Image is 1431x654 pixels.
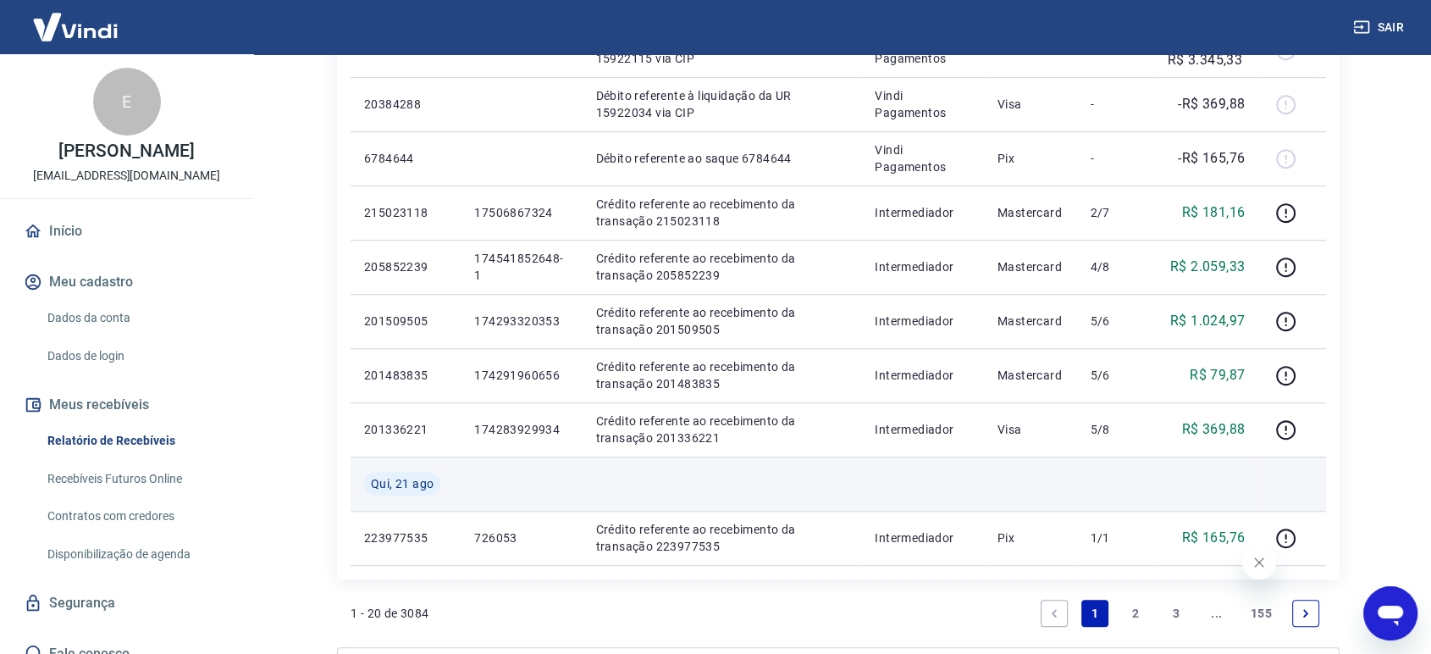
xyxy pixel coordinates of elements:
p: Pix [997,150,1064,167]
p: 5/6 [1090,367,1140,384]
p: [EMAIL_ADDRESS][DOMAIN_NAME] [33,167,220,185]
a: Contratos com credores [41,499,233,534]
p: 1/1 [1090,529,1140,546]
button: Meus recebíveis [20,386,233,424]
p: 5/6 [1090,313,1140,330]
p: 174293320353 [474,313,568,330]
p: Pix [997,529,1064,546]
p: Crédito referente ao recebimento da transação 223977535 [596,521,848,555]
p: Mastercard [997,367,1064,384]
a: Page 3 [1163,600,1190,627]
a: Segurança [20,585,233,622]
span: Olá! Precisa de ajuda? [10,12,142,25]
div: E [93,68,161,136]
p: Intermediador [875,421,970,438]
p: Crédito referente ao recebimento da transação 201509505 [596,304,848,338]
p: Mastercard [997,313,1064,330]
p: Crédito referente ao recebimento da transação 201483835 [596,358,848,392]
p: Crédito referente ao recebimento da transação 205852239 [596,250,848,284]
p: 2/7 [1090,204,1140,221]
iframe: Botão para abrir a janela de mensagens [1363,586,1417,640]
a: Next page [1292,600,1319,627]
p: -R$ 369,88 [1178,94,1245,114]
p: 4/8 [1090,258,1140,275]
p: 5/8 [1090,421,1140,438]
ul: Pagination [1034,593,1326,634]
p: Intermediador [875,313,970,330]
p: Débito referente ao saque 6784644 [596,150,848,167]
p: R$ 1.024,97 [1170,311,1245,331]
p: Intermediador [875,204,970,221]
img: Vindi [20,1,130,53]
p: Intermediador [875,367,970,384]
p: 17506867324 [474,204,568,221]
p: Visa [997,421,1064,438]
p: 174291960656 [474,367,568,384]
p: - [1090,96,1140,113]
a: Dados de login [41,339,233,374]
p: Intermediador [875,258,970,275]
p: 174283929934 [474,421,568,438]
p: 215023118 [364,204,447,221]
p: Visa [997,96,1064,113]
p: 205852239 [364,258,447,275]
a: Previous page [1041,600,1068,627]
button: Sair [1350,12,1411,43]
p: Crédito referente ao recebimento da transação 215023118 [596,196,848,230]
p: 726053 [474,529,568,546]
p: Débito referente à liquidação da UR 15922034 via CIP [596,87,848,121]
p: 201483835 [364,367,447,384]
p: 201509505 [364,313,447,330]
p: [PERSON_NAME] [58,142,194,160]
p: 223977535 [364,529,447,546]
p: Mastercard [997,204,1064,221]
p: R$ 79,87 [1190,365,1245,385]
p: R$ 165,76 [1182,528,1246,548]
p: Mastercard [997,258,1064,275]
p: R$ 369,88 [1182,419,1246,440]
a: Disponibilização de agenda [41,537,233,572]
iframe: Fechar mensagem [1242,546,1276,579]
a: Recebíveis Futuros Online [41,462,233,496]
p: Vindi Pagamentos [875,87,970,121]
p: 6784644 [364,150,447,167]
a: Dados da conta [41,301,233,335]
a: Page 155 [1244,600,1279,627]
p: Vindi Pagamentos [875,141,970,175]
p: -R$ 165,76 [1178,148,1245,169]
p: Intermediador [875,529,970,546]
a: Page 1 is your current page [1081,600,1108,627]
p: - [1090,150,1140,167]
p: R$ 2.059,33 [1170,257,1245,277]
p: 174541852648-1 [474,250,568,284]
a: Page 2 [1122,600,1149,627]
a: Início [20,213,233,250]
p: R$ 181,16 [1182,202,1246,223]
a: Relatório de Recebíveis [41,424,233,458]
a: Jump forward [1203,600,1230,627]
button: Meu cadastro [20,263,233,301]
p: 201336221 [364,421,447,438]
p: 20384288 [364,96,447,113]
p: Crédito referente ao recebimento da transação 201336221 [596,413,848,446]
p: 1 - 20 de 3084 [351,605,429,622]
span: Qui, 21 ago [371,475,434,492]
